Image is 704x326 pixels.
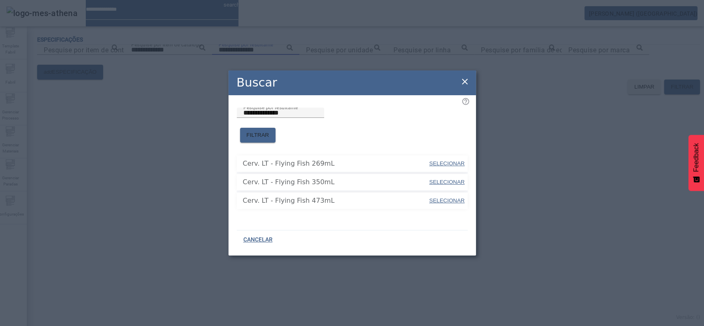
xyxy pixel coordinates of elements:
[692,143,700,172] span: Feedback
[237,232,279,247] button: CANCELAR
[247,131,269,139] span: FILTRAR
[428,156,465,171] button: SELECIONAR
[688,135,704,191] button: Feedback - Mostrar pesquisa
[243,236,273,244] span: CANCELAR
[429,160,465,167] span: SELECIONAR
[243,104,298,110] mat-label: Pesquise por resultante
[243,177,429,187] span: Cerv. LT - Flying Fish 350mL
[429,179,465,185] span: SELECIONAR
[243,196,429,206] span: Cerv. LT - Flying Fish 473mL
[243,159,429,169] span: Cerv. LT - Flying Fish 269mL
[240,128,276,143] button: FILTRAR
[428,175,465,190] button: SELECIONAR
[428,193,465,208] button: SELECIONAR
[429,197,465,204] span: SELECIONAR
[237,74,277,91] h2: Buscar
